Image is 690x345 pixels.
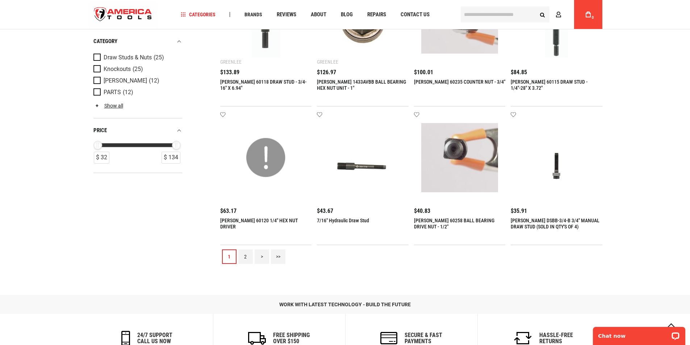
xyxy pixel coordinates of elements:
a: >> [271,249,285,264]
div: Product Filters [93,29,182,173]
a: Contact Us [397,10,433,20]
span: $40.83 [414,208,430,214]
span: Blog [341,12,353,17]
img: 7/16 [324,119,401,196]
a: Reviews [273,10,300,20]
h6: secure & fast payments [405,332,442,345]
a: [PERSON_NAME] (12) [93,77,180,85]
h6: 24/7 support call us now [137,332,172,345]
div: $ 134 [162,152,180,164]
span: 0 [592,16,594,20]
img: GREENLEE DSBB-3/4-B 3/4 [518,119,595,196]
span: PARTS [104,89,121,96]
iframe: LiveChat chat widget [588,322,690,345]
span: $84.85 [511,70,527,75]
span: Reviews [277,12,296,17]
span: $43.67 [317,208,333,214]
span: (12) [123,89,133,96]
a: [PERSON_NAME] 1433AVBB BALL BEARING HEX NUT UNIT - 1" [317,79,406,91]
a: 2 [238,249,253,264]
a: [PERSON_NAME] 60118 DRAW STUD - 3/4-16" X 6.94" [220,79,306,91]
span: (25) [133,66,143,72]
img: GREENLEE 60258 BALL BEARING DRIVE NUT - 1/2 [421,119,498,196]
span: $35.91 [511,208,527,214]
button: Search [536,8,549,21]
h6: Free Shipping Over $150 [273,332,310,345]
span: (12) [149,78,159,84]
a: Blog [338,10,356,20]
div: Greenlee [220,59,242,65]
span: $100.01 [414,70,433,75]
h6: Hassle-Free Returns [539,332,573,345]
a: 7/16" Hydraulic Draw Stud [317,218,369,223]
span: (25) [154,55,164,61]
span: Contact Us [401,12,430,17]
a: About [308,10,330,20]
span: Repairs [367,12,386,17]
span: $133.89 [220,70,239,75]
img: America Tools [88,1,158,28]
span: $126.97 [317,70,336,75]
a: Show all [93,103,123,109]
a: 1 [222,249,237,264]
a: Categories [177,10,219,20]
span: About [311,12,326,17]
a: [PERSON_NAME] 60258 BALL BEARING DRIVE NUT - 1/2" [414,218,494,230]
img: GREENLEE 60120 1/4 [227,119,305,196]
a: > [255,249,269,264]
a: [PERSON_NAME] 60235 COUNTER NUT - 3/4" [414,79,505,85]
a: [PERSON_NAME] 60115 DRAW STUD - 1/4"-28" X 3.72" [511,79,587,91]
a: [PERSON_NAME] DSBB-3/4-B 3/4" MANUAL DRAW STUD (SOLD IN QTY'S OF 4) [511,218,599,230]
a: store logo [88,1,158,28]
a: Knockouts (25) [93,65,180,73]
div: $ 32 [94,152,109,164]
span: [PERSON_NAME] [104,77,147,84]
a: Brands [241,10,265,20]
span: Draw Studs & Nuts [104,54,152,61]
div: price [93,126,182,135]
span: Brands [244,12,262,17]
a: Repairs [364,10,389,20]
div: category [93,37,182,46]
span: Categories [181,12,216,17]
span: $63.17 [220,208,237,214]
a: PARTS (12) [93,88,180,96]
span: Knockouts [104,66,131,72]
a: [PERSON_NAME] 60120 1/4" HEX NUT DRIVER [220,218,298,230]
div: Greenlee [317,59,338,65]
a: Draw Studs & Nuts (25) [93,54,180,62]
